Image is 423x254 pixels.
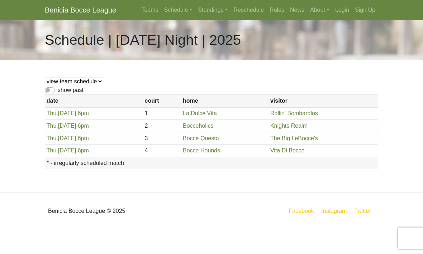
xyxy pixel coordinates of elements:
a: Thu.[DATE] 6pm [47,110,89,116]
a: Thu.[DATE] 6pm [47,135,89,141]
a: Sign Up [352,3,378,17]
a: Teams [138,3,161,17]
a: Thu.[DATE] 6pm [47,147,89,153]
div: Benicia Bocce League © 2025 [39,198,211,224]
span: Thu. [47,110,58,116]
a: News [287,3,307,17]
a: Vita Di Bocce [270,147,305,153]
label: show past [58,86,84,94]
th: * - irregularly scheduled match [45,157,378,169]
a: About [307,3,332,17]
span: Thu. [47,147,58,153]
a: Instagram [320,206,348,215]
td: 4 [143,145,181,157]
a: The Big LeBocce's [270,135,318,141]
h1: Schedule | [DATE] Night | 2025 [45,31,241,49]
th: home [181,95,268,107]
th: visitor [268,95,378,107]
a: Facebook [287,206,315,215]
span: Thu. [47,123,58,129]
a: Bocce Questo [183,135,219,141]
a: Knights Realm [270,123,308,129]
a: Reschedule [231,3,267,17]
a: Rules [267,3,287,17]
td: 3 [143,132,181,145]
a: Rollin' Bombarolos [270,110,318,116]
a: Benicia Bocce League [45,3,116,17]
a: La Dolce Vita [183,110,217,116]
th: date [45,95,143,107]
a: Login [332,3,352,17]
a: Standings [195,3,230,17]
a: Twitter [353,206,377,215]
a: Bocce Hounds [183,147,220,153]
a: Bocceholics [183,123,213,129]
a: Thu.[DATE] 6pm [47,123,89,129]
span: Thu. [47,135,58,141]
td: 1 [143,107,181,120]
a: Schedule [161,3,195,17]
th: court [143,95,181,107]
td: 2 [143,120,181,132]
